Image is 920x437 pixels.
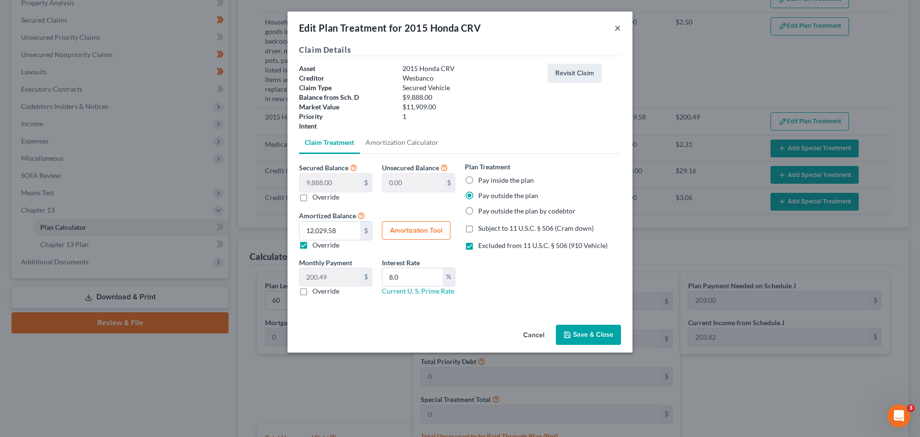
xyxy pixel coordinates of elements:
[294,83,398,93] div: Claim Type
[398,83,543,93] div: Secured Vehicle
[299,21,481,35] div: Edit Plan Treatment for 2015 Honda CRV
[556,325,621,345] button: Save & Close
[294,64,398,73] div: Asset
[478,176,534,185] label: Pay inside the plan
[360,131,444,154] a: Amortization Calculator
[312,240,339,250] label: Override
[907,404,915,412] span: 3
[294,121,398,131] div: Intent
[294,102,398,112] div: Market Value
[382,174,443,192] input: 0.00
[478,224,594,232] span: Subject to 11 U.S.C. § 506 (Cram down)
[382,164,439,172] span: Unsecured Balance
[299,212,356,220] span: Amortized Balance
[299,131,360,154] a: Claim Treatment
[398,112,543,121] div: 1
[382,221,450,240] button: Amortization Tool
[443,174,455,192] div: $
[478,191,538,201] label: Pay outside the plan
[382,268,443,286] input: 0.00
[443,268,455,286] div: %
[294,112,398,121] div: Priority
[887,404,910,427] iframe: Intercom live chat
[360,222,372,240] div: $
[516,326,552,345] button: Cancel
[299,222,360,240] input: 0.00
[478,241,608,249] span: Excluded from 11 U.S.C. § 506 (910 Vehicle)
[382,287,454,295] a: Current U. S. Prime Rate
[294,93,398,102] div: Balance from Sch. D
[548,64,602,83] button: Revisit Claim
[312,286,339,296] label: Override
[299,174,360,192] input: 0.00
[299,258,352,268] label: Monthly Payment
[398,73,543,83] div: Wesbanco
[478,206,575,216] label: Pay outside the plan by codebtor
[398,102,543,112] div: $11,909.00
[465,162,510,172] label: Plan Treatment
[382,258,420,268] label: Interest Rate
[294,73,398,83] div: Creditor
[299,268,360,286] input: 0.00
[398,64,543,73] div: 2015 Honda CRV
[299,44,621,56] h5: Claim Details
[299,164,348,172] span: Secured Balance
[360,174,372,192] div: $
[312,192,339,202] label: Override
[360,268,372,286] div: $
[614,22,621,34] button: ×
[398,93,543,102] div: $9,888.00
